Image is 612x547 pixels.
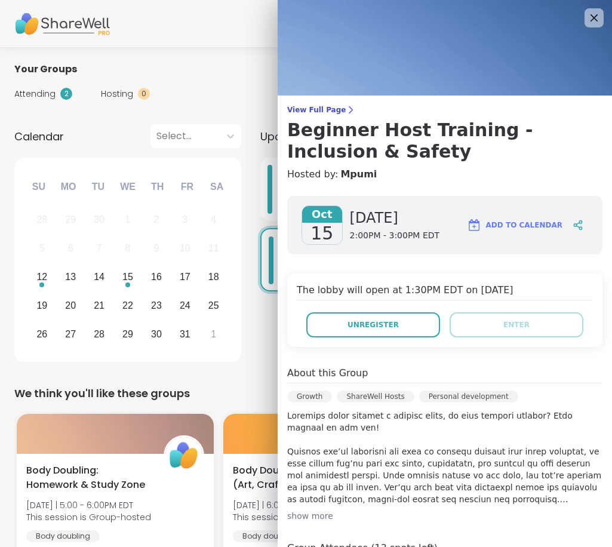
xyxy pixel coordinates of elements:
div: Choose Thursday, October 16th, 2025 [144,265,170,290]
div: Choose Thursday, October 23rd, 2025 [144,293,170,318]
div: Body doubling [233,530,306,542]
div: Not available Saturday, October 4th, 2025 [201,207,226,233]
div: 13 [65,269,76,285]
div: Choose Saturday, October 18th, 2025 [201,265,226,290]
span: This session is Group-hosted [26,511,151,523]
p: Loremips dolor sitamet c adipisc elits, do eius tempori utlabor? Etdo magnaal en adm ven! Quisnos... [287,410,602,505]
div: Body doubling [26,530,100,542]
div: 12 [36,269,47,285]
div: 21 [94,297,104,314]
span: Calendar [14,128,64,145]
div: 31 [180,326,190,342]
span: This session is Group-hosted [233,511,358,523]
div: 30 [94,211,104,228]
div: Personal development [419,391,518,402]
div: 1 [125,211,131,228]
button: Add to Calendar [462,211,568,239]
div: Not available Tuesday, September 30th, 2025 [87,207,112,233]
div: 24 [180,297,190,314]
div: Sa [204,174,230,200]
img: ShareWell Logomark [467,218,481,232]
span: 2:00PM - 3:00PM EDT [350,230,440,242]
div: Choose Friday, October 17th, 2025 [172,265,198,290]
span: 15 [310,223,333,244]
div: Not available Tuesday, October 7th, 2025 [87,236,112,262]
div: Not available Monday, September 29th, 2025 [58,207,84,233]
div: Tu [85,174,111,200]
div: Not available Wednesday, October 8th, 2025 [115,236,141,262]
div: 7 [97,240,102,256]
span: Your Groups [14,62,77,76]
div: 28 [94,326,104,342]
div: 19 [36,297,47,314]
div: Choose Saturday, October 25th, 2025 [201,293,226,318]
span: Add to Calendar [486,220,562,231]
span: Upcoming [260,128,315,145]
span: Hosting [101,88,133,100]
h4: The lobby will open at 1:30PM EDT on [DATE] [297,283,593,300]
span: Enter [503,319,530,330]
div: 6 [68,240,73,256]
div: 28 [36,211,47,228]
div: Choose Tuesday, October 21st, 2025 [87,293,112,318]
div: 2 [153,211,159,228]
div: 3 [182,211,187,228]
div: Choose Monday, October 20th, 2025 [58,293,84,318]
div: Choose Thursday, October 30th, 2025 [144,321,170,347]
div: Choose Friday, October 31st, 2025 [172,321,198,347]
div: Choose Tuesday, October 28th, 2025 [87,321,112,347]
div: 5 [39,240,45,256]
div: Choose Wednesday, October 15th, 2025 [115,265,141,290]
div: Mo [55,174,81,200]
div: Choose Sunday, October 26th, 2025 [29,321,55,347]
div: Choose Sunday, October 19th, 2025 [29,293,55,318]
div: Th [144,174,171,200]
div: 29 [65,211,76,228]
div: Growth [287,391,332,402]
button: Enter [450,312,583,337]
h3: Beginner Host Training - Inclusion & Safety [287,119,602,162]
div: Not available Friday, October 10th, 2025 [172,236,198,262]
div: Not available Monday, October 6th, 2025 [58,236,84,262]
div: Choose Wednesday, October 22nd, 2025 [115,293,141,318]
img: ShareWell [165,437,202,474]
div: 23 [151,297,162,314]
div: Not available Saturday, October 11th, 2025 [201,236,226,262]
a: Mpumi [340,167,377,182]
span: View Full Page [287,105,602,115]
span: [DATE] | 5:00 - 6:00PM EDT [26,499,151,511]
div: month 2025-10 [27,205,227,348]
div: 30 [151,326,162,342]
div: 11 [208,240,219,256]
div: 17 [180,269,190,285]
div: 14 [94,269,104,285]
h4: About this Group [287,366,368,380]
div: 1 [211,326,216,342]
div: We [115,174,141,200]
img: ShareWell Nav Logo [14,3,110,45]
div: Not available Friday, October 3rd, 2025 [172,207,198,233]
div: Not available Thursday, October 9th, 2025 [144,236,170,262]
div: Not available Sunday, September 28th, 2025 [29,207,55,233]
div: We think you'll like these groups [14,385,598,402]
div: ShareWell Hosts [337,391,414,402]
div: 16 [151,269,162,285]
div: 25 [208,297,219,314]
span: Body Doubling: Create (Art, Crafts, Content) [233,463,357,492]
div: Choose Friday, October 24th, 2025 [172,293,198,318]
div: 8 [125,240,131,256]
div: Choose Wednesday, October 29th, 2025 [115,321,141,347]
span: Unregister [347,319,399,330]
button: Unregister [306,312,440,337]
a: View Full PageBeginner Host Training - Inclusion & Safety [287,105,602,162]
div: 10 [180,240,190,256]
span: [DATE] [350,208,440,228]
span: Body Doubling: Homework & Study Zone [26,463,150,492]
div: 27 [65,326,76,342]
div: Not available Sunday, October 5th, 2025 [29,236,55,262]
div: 9 [153,240,159,256]
div: 4 [211,211,216,228]
h4: Hosted by: [287,167,602,182]
div: 20 [65,297,76,314]
div: Choose Sunday, October 12th, 2025 [29,265,55,290]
